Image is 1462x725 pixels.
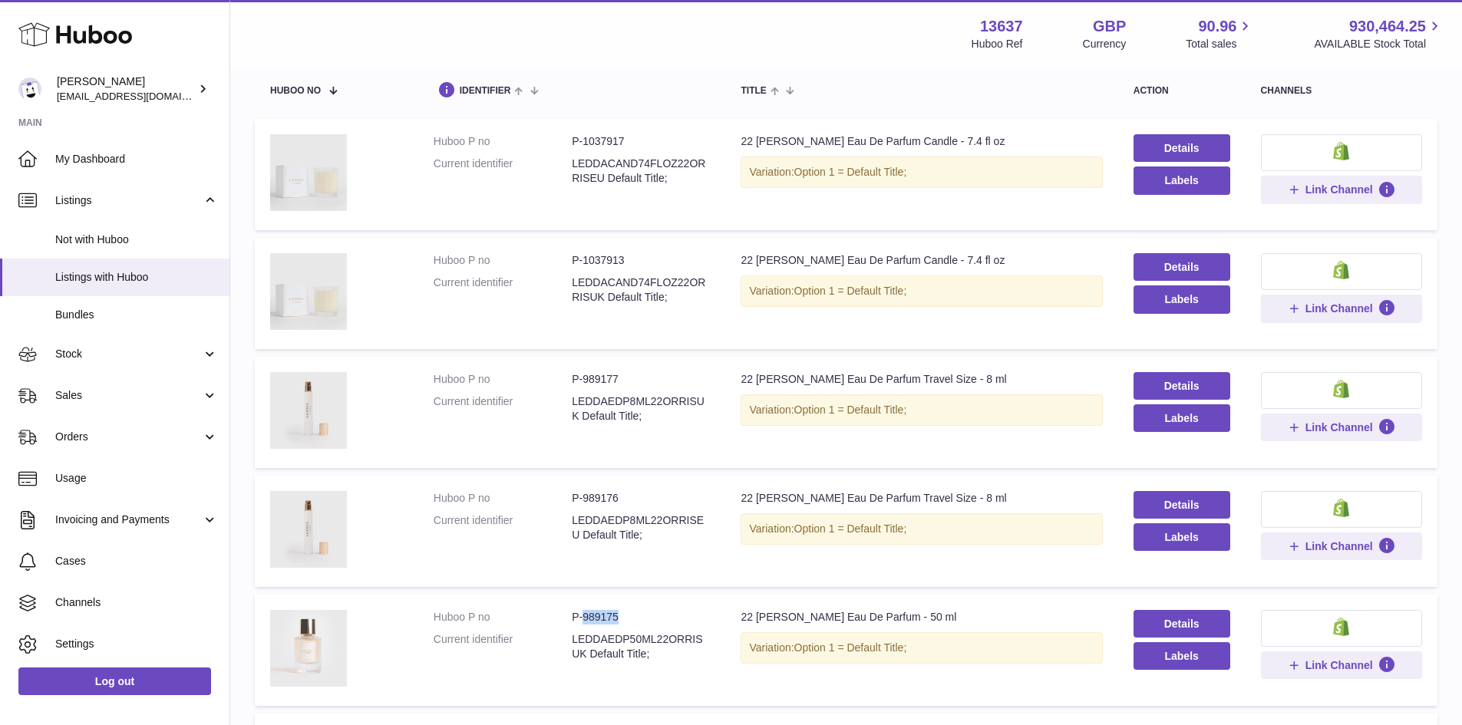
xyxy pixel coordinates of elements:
[1314,16,1444,51] a: 930,464.25 AVAILABLE Stock Total
[18,667,211,695] a: Log out
[55,595,218,610] span: Channels
[572,134,710,149] dd: P-1037917
[1134,372,1230,400] a: Details
[55,430,202,444] span: Orders
[572,253,710,268] dd: P-1037913
[572,157,710,186] dd: LEDDACAND74FLOZ22ORRISEU Default Title;
[434,372,572,387] dt: Huboo P no
[741,275,1102,307] div: Variation:
[1333,499,1349,517] img: shopify-small.png
[1186,37,1254,51] span: Total sales
[1261,176,1422,203] button: Link Channel
[1333,618,1349,636] img: shopify-small.png
[270,610,347,687] img: 22 Orris Eau De Parfum - 50 ml
[741,610,1102,624] div: 22 [PERSON_NAME] Eau De Parfum - 50 ml
[794,404,907,416] span: Option 1 = Default Title;
[1261,86,1422,96] div: channels
[741,372,1102,387] div: 22 [PERSON_NAME] Eau De Parfum Travel Size - 8 ml
[270,253,347,330] img: 22 Orris Eau De Parfum Candle - 7.4 fl oz
[1333,142,1349,160] img: shopify-small.png
[1305,183,1373,196] span: Link Channel
[741,513,1102,545] div: Variation:
[972,37,1023,51] div: Huboo Ref
[1134,491,1230,519] a: Details
[741,491,1102,506] div: 22 [PERSON_NAME] Eau De Parfum Travel Size - 8 ml
[434,394,572,423] dt: Current identifier
[434,632,572,661] dt: Current identifier
[434,610,572,624] dt: Huboo P no
[980,16,1023,37] strong: 13637
[18,77,41,101] img: internalAdmin-13637@internal.huboo.com
[1314,37,1444,51] span: AVAILABLE Stock Total
[794,522,907,535] span: Option 1 = Default Title;
[1134,642,1230,670] button: Labels
[794,641,907,654] span: Option 1 = Default Title;
[794,285,907,297] span: Option 1 = Default Title;
[1134,166,1230,194] button: Labels
[55,193,202,208] span: Listings
[1261,532,1422,560] button: Link Channel
[434,275,572,305] dt: Current identifier
[572,513,710,542] dd: LEDDAEDP8ML22ORRISEU Default Title;
[270,372,347,449] img: 22 Orris Eau De Parfum Travel Size - 8 ml
[572,610,710,624] dd: P-989175
[1261,414,1422,441] button: Link Channel
[1134,404,1230,432] button: Labels
[741,632,1102,664] div: Variation:
[794,166,907,178] span: Option 1 = Default Title;
[1349,16,1426,37] span: 930,464.25
[434,513,572,542] dt: Current identifier
[55,152,218,166] span: My Dashboard
[741,86,766,96] span: title
[55,554,218,568] span: Cases
[57,74,195,104] div: [PERSON_NAME]
[460,86,511,96] span: identifier
[55,308,218,322] span: Bundles
[55,512,202,527] span: Invoicing and Payments
[1261,651,1422,679] button: Link Channel
[270,86,321,96] span: Huboo no
[1333,261,1349,279] img: shopify-small.png
[434,157,572,186] dt: Current identifier
[1134,285,1230,313] button: Labels
[1261,295,1422,322] button: Link Channel
[1134,134,1230,162] a: Details
[1186,16,1254,51] a: 90.96 Total sales
[55,388,202,403] span: Sales
[434,134,572,149] dt: Huboo P no
[1093,16,1126,37] strong: GBP
[270,134,347,211] img: 22 Orris Eau De Parfum Candle - 7.4 fl oz
[1134,523,1230,551] button: Labels
[1134,86,1230,96] div: action
[55,347,202,361] span: Stock
[572,491,710,506] dd: P-989176
[1305,658,1373,672] span: Link Channel
[270,491,347,568] img: 22 Orris Eau De Parfum Travel Size - 8 ml
[434,491,572,506] dt: Huboo P no
[1134,610,1230,638] a: Details
[57,90,226,102] span: [EMAIL_ADDRESS][DOMAIN_NAME]
[572,275,710,305] dd: LEDDACAND74FLOZ22ORRISUK Default Title;
[1134,253,1230,281] a: Details
[741,394,1102,426] div: Variation:
[1333,380,1349,398] img: shopify-small.png
[434,253,572,268] dt: Huboo P no
[741,253,1102,268] div: 22 [PERSON_NAME] Eau De Parfum Candle - 7.4 fl oz
[741,157,1102,188] div: Variation:
[741,134,1102,149] div: 22 [PERSON_NAME] Eau De Parfum Candle - 7.4 fl oz
[55,232,218,247] span: Not with Huboo
[1305,302,1373,315] span: Link Channel
[55,637,218,651] span: Settings
[1198,16,1236,37] span: 90.96
[572,372,710,387] dd: P-989177
[572,632,710,661] dd: LEDDAEDP50ML22ORRISUK Default Title;
[1305,539,1373,553] span: Link Channel
[55,270,218,285] span: Listings with Huboo
[1083,37,1127,51] div: Currency
[1305,420,1373,434] span: Link Channel
[572,394,710,423] dd: LEDDAEDP8ML22ORRISUK Default Title;
[55,471,218,486] span: Usage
